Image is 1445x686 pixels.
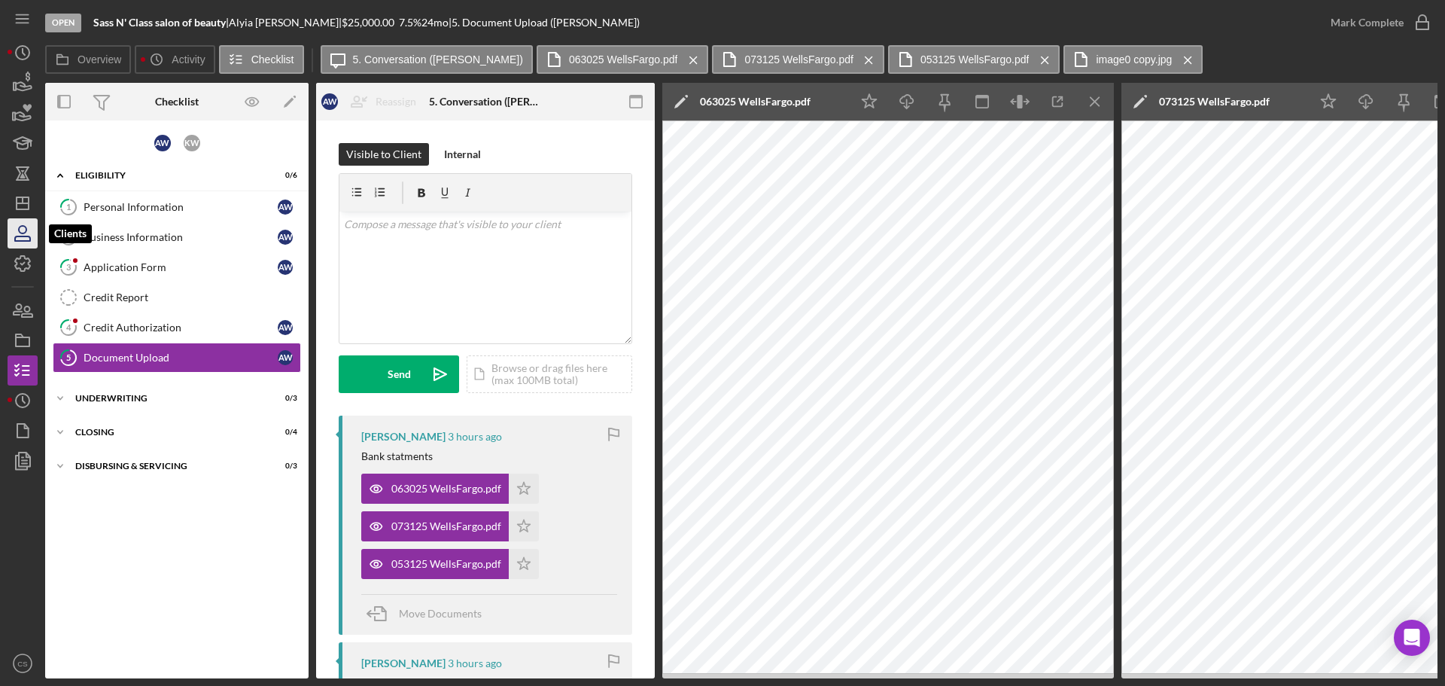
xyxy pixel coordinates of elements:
[391,483,501,495] div: 063025 WellsFargo.pdf
[53,343,301,373] a: 5Document UploadAW
[75,171,260,180] div: Eligibility
[66,232,71,242] tspan: 2
[53,282,301,313] a: Credit Report
[154,135,171,151] div: A W
[339,143,429,166] button: Visible to Client
[8,648,38,678] button: CS
[353,53,523,66] label: 5. Conversation ([PERSON_NAME])
[569,53,678,66] label: 063025 WellsFargo.pdf
[1063,45,1203,74] button: image0 copy.jpg
[888,45,1060,74] button: 053125 WellsFargo.pdf
[712,45,884,74] button: 073125 WellsFargo.pdf
[93,16,226,29] b: Sass N' Class salon of beauty
[537,45,709,74] button: 063025 WellsFargo.pdf
[270,171,297,180] div: 0 / 6
[361,474,539,504] button: 063025 WellsFargo.pdf
[53,313,301,343] a: 4Credit AuthorizationAW
[66,352,71,362] tspan: 5
[361,431,446,443] div: [PERSON_NAME]
[444,143,481,166] div: Internal
[376,87,416,117] div: Reassign
[391,520,501,532] div: 073125 WellsFargo.pdf
[448,657,502,669] time: 2025-08-22 17:17
[399,17,421,29] div: 7.5 %
[75,462,260,471] div: Disbursing & Servicing
[321,45,533,74] button: 5. Conversation ([PERSON_NAME])
[342,17,399,29] div: $25,000.00
[339,355,459,393] button: Send
[84,261,278,273] div: Application Form
[448,431,502,443] time: 2025-08-22 17:28
[66,262,71,272] tspan: 3
[84,322,278,334] div: Credit Authorization
[75,428,260,437] div: Closing
[321,93,338,110] div: A W
[361,657,446,669] div: [PERSON_NAME]
[172,53,205,66] label: Activity
[1096,53,1172,66] label: image0 copy.jpg
[361,549,539,579] button: 053125 WellsFargo.pdf
[1159,96,1270,108] div: 073125 WellsFargo.pdf
[1394,620,1430,656] div: Open Intercom Messenger
[53,252,301,282] a: 3Application FormAW
[429,96,542,108] div: 5. Conversation ([PERSON_NAME])
[314,87,431,117] button: AWReassign
[270,428,297,437] div: 0 / 4
[66,322,71,332] tspan: 4
[270,462,297,471] div: 0 / 3
[361,595,497,633] button: Move Documents
[17,660,27,668] text: CS
[84,201,278,213] div: Personal Information
[278,260,293,275] div: A W
[388,355,411,393] div: Send
[744,53,853,66] label: 073125 WellsFargo.pdf
[278,320,293,335] div: A W
[920,53,1030,66] label: 053125 WellsFargo.pdf
[346,143,421,166] div: Visible to Client
[135,45,214,74] button: Activity
[53,222,301,252] a: 2Business InformationAW
[155,96,199,108] div: Checklist
[437,143,488,166] button: Internal
[361,450,433,462] div: Bank statments
[700,96,811,108] div: 063025 WellsFargo.pdf
[399,607,482,620] span: Move Documents
[84,291,300,303] div: Credit Report
[251,53,294,66] label: Checklist
[45,14,81,32] div: Open
[84,231,278,243] div: Business Information
[391,558,501,570] div: 053125 WellsFargo.pdf
[278,230,293,245] div: A W
[75,394,260,403] div: Underwriting
[449,17,640,29] div: | 5. Document Upload ([PERSON_NAME])
[361,511,539,541] button: 073125 WellsFargo.pdf
[53,192,301,222] a: 1Personal InformationAW
[421,17,449,29] div: 24 mo
[84,352,278,364] div: Document Upload
[184,135,200,151] div: K W
[1316,8,1437,38] button: Mark Complete
[229,17,342,29] div: Alyia [PERSON_NAME] |
[93,17,229,29] div: |
[66,202,71,212] tspan: 1
[270,394,297,403] div: 0 / 3
[78,53,121,66] label: Overview
[278,200,293,215] div: A W
[1331,8,1404,38] div: Mark Complete
[219,45,304,74] button: Checklist
[278,350,293,365] div: A W
[45,45,131,74] button: Overview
